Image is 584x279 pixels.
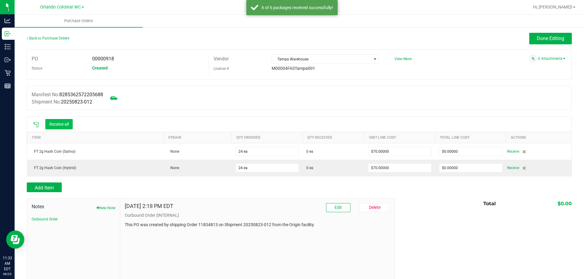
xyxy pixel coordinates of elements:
th: Total Line Cost [435,132,506,143]
th: Qty Ordered [232,132,303,143]
th: Actions [506,132,572,143]
span: 20250823-012 [61,99,92,105]
span: Created [92,66,108,70]
p: Outbound Order [INTERNAL] [125,212,390,219]
a: Back to Purchase Orders [27,36,69,40]
input: 0 ea [236,147,299,156]
th: Item [27,132,164,143]
span: Edit [335,205,342,210]
button: Receive all [45,119,73,129]
span: M00004FASTampa001 [272,66,315,71]
inline-svg: Analytics [5,18,11,24]
button: Delete [360,203,390,212]
span: None [167,166,179,170]
input: $0.00000 [439,164,502,172]
p: 11:32 AM EDT [3,255,12,272]
span: Tampa Warehouse [272,55,371,63]
span: Receive [507,148,519,155]
span: Delete [369,205,381,210]
input: 0 ea [236,164,299,172]
a: Purchase Orders [15,15,143,27]
input: $0.00000 [368,164,431,172]
span: Attach a document [529,54,537,63]
span: Total [483,201,496,206]
span: Orlando Colonial WC [40,5,81,10]
iframe: Resource center [6,230,24,249]
label: Manifest No: [32,91,103,98]
span: 0 ea [306,149,313,154]
span: Purchase Orders [56,18,101,24]
button: Outbound Order [32,216,58,222]
inline-svg: Reports [5,83,11,89]
label: Shipment No: [32,98,92,106]
span: None [167,149,179,154]
span: 00000918 [92,56,114,62]
span: Receive [507,164,519,172]
input: $0.00000 [439,147,502,156]
div: 6 of 6 packages received successfully! [262,5,333,11]
a: 0 Attachments [538,56,565,61]
a: View More [395,57,412,61]
p: This PO was created by shipping Order 11834813 on Shipment 20250823-012 from the Origin facility. [125,222,390,228]
button: Edit [326,203,350,212]
span: Hi, [PERSON_NAME]! [533,5,572,9]
inline-svg: Inventory [5,44,11,50]
span: 8285362572205688 [59,92,103,97]
button: Done Editing [529,33,572,44]
span: Notes [32,203,115,210]
button: Add Item [27,182,62,192]
label: Vendor [214,54,229,63]
label: License # [214,64,229,73]
inline-svg: Inbound [5,31,11,37]
th: Unit Line Cost [364,132,435,143]
div: FT 2g Hash Coin (Sativa) [31,149,160,154]
label: Status [32,64,42,73]
th: Strain [164,132,232,143]
button: New Note [96,205,115,211]
th: Qty Received [303,132,364,143]
span: 0 ea [306,165,313,171]
inline-svg: Outbound [5,57,11,63]
span: Add Item [35,185,54,191]
span: Scan packages to receive [33,122,39,128]
p: 08/25 [3,272,12,276]
label: PO [32,54,38,63]
span: Mark as not Arrived [108,92,120,104]
span: Done Editing [537,36,564,41]
inline-svg: Retail [5,70,11,76]
span: $0.00 [558,201,572,206]
h4: [DATE] 2:18 PM EDT [125,203,173,209]
div: FT 2g Hash Coin (Hybrid) [31,165,160,171]
input: $0.00000 [368,147,431,156]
